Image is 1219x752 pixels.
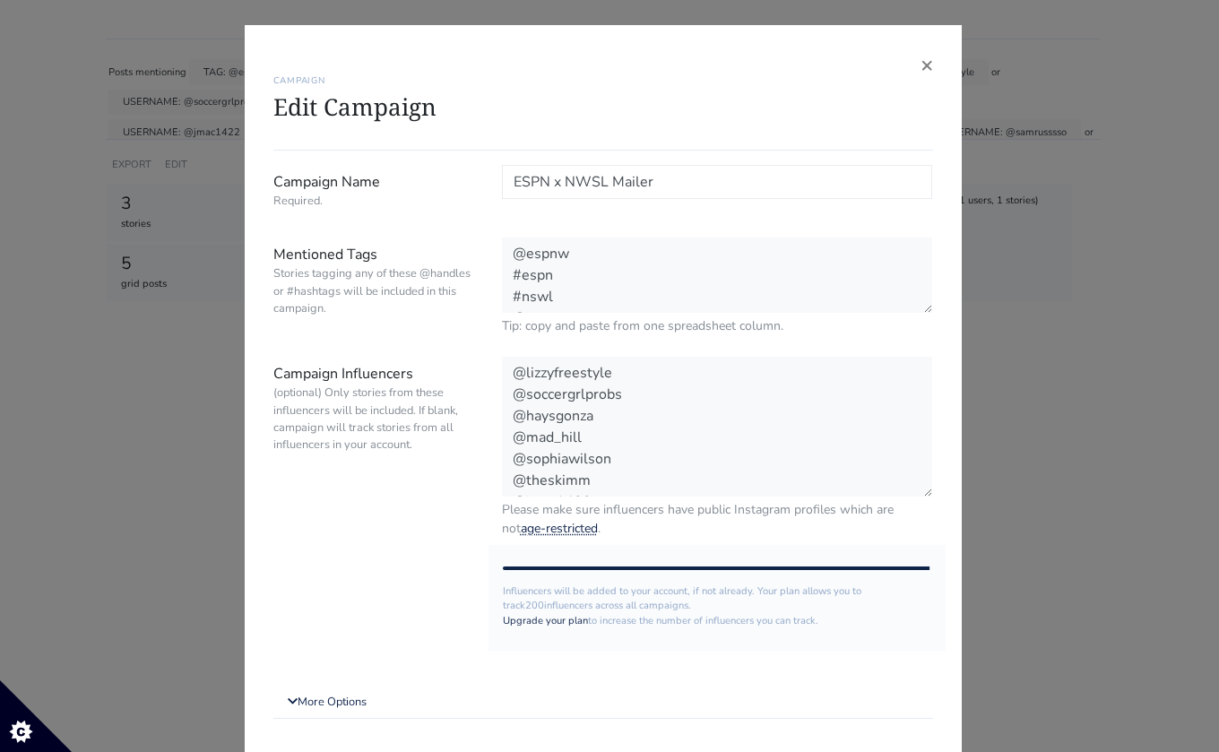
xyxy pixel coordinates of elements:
[502,238,933,313] textarea: @espnw #espn #nswl @espn @nswl #espnw
[503,614,588,627] a: Upgrade your plan
[260,357,488,538] label: Campaign Influencers
[273,687,933,719] a: More Options
[273,93,933,121] h1: Edit Campaign
[502,316,933,335] small: Tip: copy and paste from one spreadsheet column.
[273,265,475,317] small: Stories tagging any of these @handles or #hashtags will be included in this campaign.
[921,54,933,75] button: Close
[260,238,488,335] label: Mentioned Tags
[521,520,598,537] a: age-restricted
[921,50,933,79] span: ×
[502,357,933,497] textarea: @lizzyfreestyle @soccergrlprobs @haysgonza @mad_hill @sophiawilson @theskimm @jmac1422 @auntienae...
[273,385,475,454] small: (optional) Only stories from these influencers will be included. If blank, campaign will track st...
[273,193,475,210] small: Required.
[488,545,947,651] div: Influencers will be added to your account, if not already. Your plan allows you to track influenc...
[502,500,933,538] small: Please make sure influencers have public Instagram profiles which are not .
[260,165,488,216] label: Campaign Name
[502,165,933,199] input: Campaign Name
[273,75,933,86] h6: CAMPAIGN
[503,614,932,629] p: to increase the number of influencers you can track.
